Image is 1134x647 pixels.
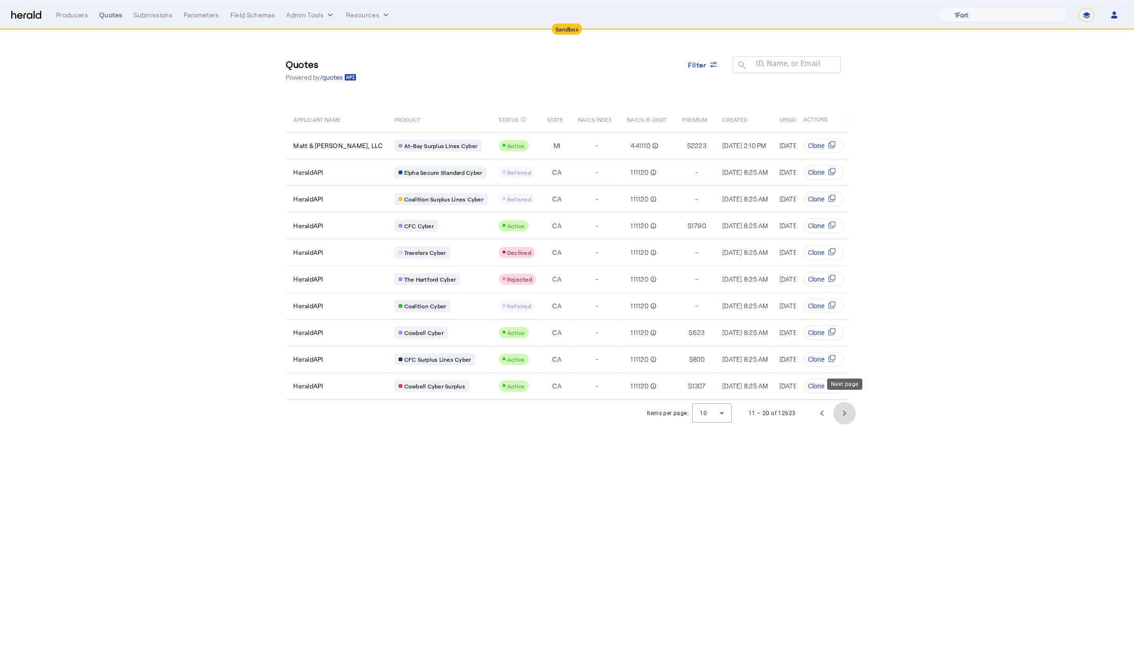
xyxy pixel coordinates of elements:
[547,114,563,124] span: STATE
[404,222,434,230] span: CFC Cyber
[693,328,705,337] span: 623
[521,114,526,125] mat-icon: info_outline
[779,382,826,390] span: [DATE] 8:29 AM
[552,23,582,35] div: Sandbox
[722,195,768,203] span: [DATE] 8:25 AM
[404,382,465,390] span: Cowbell Cyber Surplus
[630,141,650,150] span: 441110
[294,114,341,124] span: APPLICANT NAME
[630,355,648,364] span: 111120
[630,248,648,257] span: 111120
[722,382,768,390] span: [DATE] 8:25 AM
[722,302,768,310] span: [DATE] 8:25 AM
[507,142,525,149] span: Active
[648,221,657,231] mat-icon: info_outline
[404,302,446,310] span: Coalition Cyber
[552,275,562,284] span: CA
[804,192,845,207] button: Clone
[808,381,825,391] span: Clone
[688,381,692,391] span: $
[507,303,531,309] span: Referred
[692,381,705,391] span: 1307
[294,275,323,284] span: HeraldAPI
[804,245,845,260] button: Clone
[346,10,391,20] button: Resources dropdown menu
[756,59,820,68] mat-label: ID, Name, or Email
[648,168,657,177] mat-icon: info_outline
[779,248,825,256] span: [DATE] 8:25 AM
[688,221,691,231] span: $
[507,383,525,389] span: Active
[808,168,825,177] span: Clone
[294,194,323,204] span: HeraldAPI
[695,301,698,311] span: -
[779,355,826,363] span: [DATE] 8:29 AM
[627,114,667,124] span: NAICS-6-DIGIT
[695,248,698,257] span: -
[647,409,689,418] div: Items per page:
[804,325,845,340] button: Clone
[804,165,845,180] button: Clone
[286,10,335,20] button: internal dropdown menu
[595,221,598,231] span: -
[294,301,323,311] span: HeraldAPI
[689,355,693,364] span: $
[722,141,766,149] span: [DATE] 2:10 PM
[294,381,323,391] span: HeraldAPI
[99,10,122,20] div: Quotes
[552,355,562,364] span: CA
[294,141,383,150] span: Matt & [PERSON_NAME], LLC
[595,301,598,311] span: -
[648,194,657,204] mat-icon: info_outline
[808,194,825,204] span: Clone
[722,328,768,336] span: [DATE] 8:25 AM
[804,218,845,233] button: Clone
[722,168,768,176] span: [DATE] 8:25 AM
[808,328,825,337] span: Clone
[804,272,845,287] button: Clone
[722,248,768,256] span: [DATE] 8:25 AM
[320,73,356,82] a: /quotes
[595,141,598,150] span: -
[648,328,657,337] mat-icon: info_outline
[184,10,219,20] div: Parameters
[595,275,598,284] span: -
[722,275,768,283] span: [DATE] 8:25 AM
[552,221,562,231] span: CA
[595,194,598,204] span: -
[595,168,598,177] span: -
[56,10,88,20] div: Producers
[808,355,825,364] span: Clone
[499,114,519,124] span: STATUS
[779,141,823,149] span: [DATE] 2:15 PM
[695,275,698,284] span: -
[691,141,706,150] span: 2223
[804,379,845,394] button: Clone
[286,106,951,400] table: Table view of all quotes submitted by your platform
[630,221,648,231] span: 111120
[507,223,525,229] span: Active
[687,141,691,150] span: $
[695,194,698,204] span: -
[811,402,833,424] button: Previous page
[695,168,698,177] span: -
[808,248,825,257] span: Clone
[779,222,825,230] span: [DATE] 8:25 AM
[630,275,648,284] span: 111120
[404,356,471,363] span: CFC Surplus Lines Cyber
[827,379,862,390] div: Next page
[648,248,657,257] mat-icon: info_outline
[722,222,768,230] span: [DATE] 8:25 AM
[691,221,706,231] span: 1790
[507,169,531,176] span: Referred
[779,275,825,283] span: [DATE] 8:25 AM
[808,221,825,231] span: Clone
[682,114,708,124] span: PREMIUM
[648,275,657,284] mat-icon: info_outline
[507,249,531,256] span: Declined
[404,169,482,176] span: Elpha Secure Standard Cyber
[779,114,804,124] span: UPDATED
[552,248,562,257] span: CA
[808,275,825,284] span: Clone
[595,355,598,364] span: -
